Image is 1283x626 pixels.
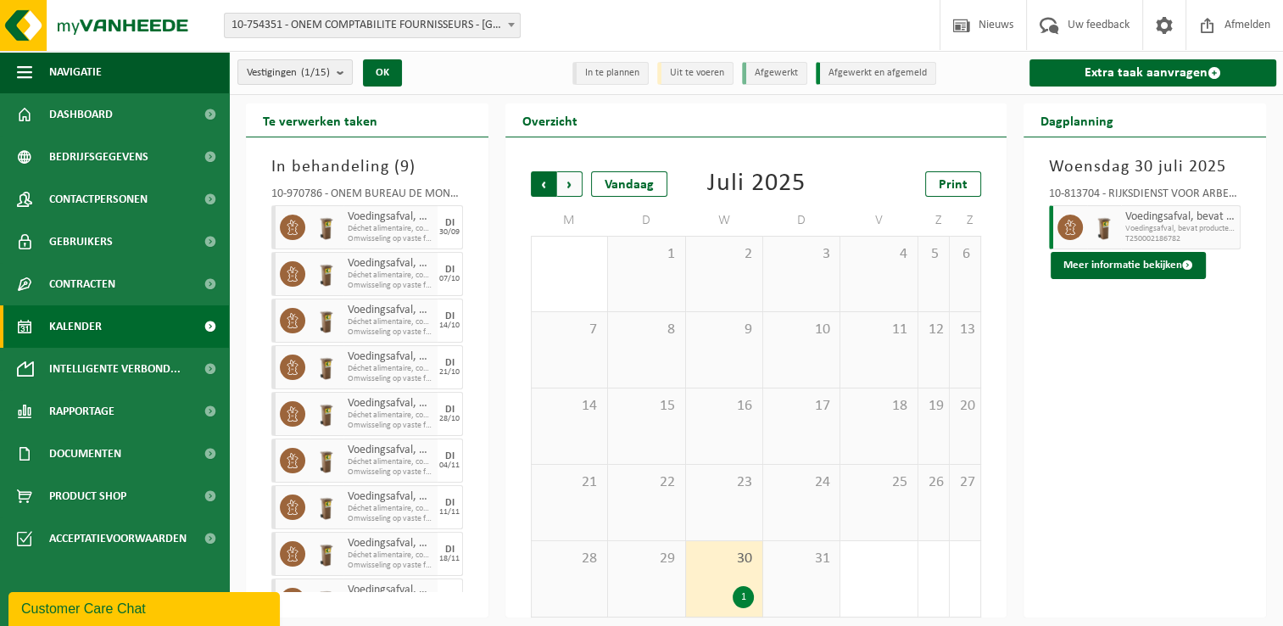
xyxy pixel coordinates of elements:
[772,245,831,264] span: 3
[348,281,433,291] span: Omwisseling op vaste frequentie (incl. verwerking)
[1091,215,1117,240] img: WB-0140-HPE-BN-01
[49,433,121,475] span: Documenten
[927,321,940,339] span: 12
[1125,224,1236,234] span: Voedingsafval, bevat producten van dierlijke oorsprong, onve
[49,93,113,136] span: Dashboard
[348,467,433,478] span: Omwisseling op vaste frequentie (incl. verwerking)
[439,508,460,517] div: 11/11
[49,136,148,178] span: Bedrijfsgegevens
[958,321,972,339] span: 13
[939,178,968,192] span: Print
[772,321,831,339] span: 10
[439,321,460,330] div: 14/10
[531,171,556,197] span: Vorige
[1125,234,1236,244] span: T250002186782
[49,517,187,560] span: Acceptatievoorwaarden
[271,188,463,205] div: 10-970786 - ONEM BUREAU DE MONS - [GEOGRAPHIC_DATA]
[849,245,908,264] span: 4
[840,205,918,236] td: V
[958,397,972,416] span: 20
[314,261,339,287] img: WB-0140-HPE-BN-01
[348,561,433,571] span: Omwisseling op vaste frequentie (incl. verwerking)
[363,59,402,87] button: OK
[439,461,460,470] div: 04/11
[348,457,433,467] span: Déchet alimentaire, contenant des produits d'origine animale
[616,550,676,568] span: 29
[439,415,460,423] div: 28/10
[348,210,433,224] span: Voedingsafval, bevat producten van dierlijke oorsprong, onverpakt, categorie 3
[348,584,433,597] span: Voedingsafval, bevat producten van dierlijke oorsprong, onverpakt, categorie 3
[439,275,460,283] div: 07/10
[657,62,734,85] li: Uit te voeren
[49,51,102,93] span: Navigatie
[445,498,455,508] div: DI
[246,103,394,137] h2: Te verwerken taken
[439,555,460,563] div: 18/11
[694,473,754,492] span: 23
[348,327,433,338] span: Omwisseling op vaste frequentie (incl. verwerking)
[348,397,433,411] span: Voedingsafval, bevat producten van dierlijke oorsprong, onverpakt, categorie 3
[348,317,433,327] span: Déchet alimentaire, contenant des produits d'origine animale
[8,589,283,626] iframe: chat widget
[445,218,455,228] div: DI
[540,321,599,339] span: 7
[616,245,676,264] span: 1
[918,205,950,236] td: Z
[49,221,113,263] span: Gebruikers
[348,374,433,384] span: Omwisseling op vaste frequentie (incl. verwerking)
[950,205,981,236] td: Z
[733,586,754,608] div: 1
[772,473,831,492] span: 24
[557,171,583,197] span: Volgende
[616,321,676,339] span: 8
[958,245,972,264] span: 6
[271,154,463,180] h3: In behandeling ( )
[348,350,433,364] span: Voedingsafval, bevat producten van dierlijke oorsprong, onverpakt, categorie 3
[686,205,763,236] td: W
[816,62,936,85] li: Afgewerkt en afgemeld
[439,228,460,237] div: 30/09
[445,265,455,275] div: DI
[314,401,339,427] img: WB-0140-HPE-BN-01
[348,444,433,457] span: Voedingsafval, bevat producten van dierlijke oorsprong, onverpakt, categorie 3
[348,551,433,561] span: Déchet alimentaire, contenant des produits d'origine animale
[348,411,433,421] span: Déchet alimentaire, contenant des produits d'origine animale
[445,545,455,555] div: DI
[445,311,455,321] div: DI
[772,397,831,416] span: 17
[742,62,807,85] li: Afgewerkt
[505,103,594,137] h2: Overzicht
[314,541,339,567] img: WB-0140-HPE-BN-01
[314,448,339,473] img: WB-0140-HPE-BN-01
[49,475,126,517] span: Product Shop
[572,62,649,85] li: In te plannen
[694,321,754,339] span: 9
[763,205,840,236] td: D
[772,550,831,568] span: 31
[707,171,806,197] div: Juli 2025
[348,537,433,551] span: Voedingsafval, bevat producten van dierlijke oorsprong, onverpakt, categorie 3
[849,473,908,492] span: 25
[540,473,599,492] span: 21
[400,159,410,176] span: 9
[49,348,181,390] span: Intelligente verbond...
[927,245,940,264] span: 5
[694,397,754,416] span: 16
[301,67,330,78] count: (1/15)
[540,397,599,416] span: 14
[1029,59,1276,87] a: Extra taak aanvragen
[225,14,520,37] span: 10-754351 - ONEM COMPTABILITE FOURNISSEURS - BRUXELLES
[49,390,114,433] span: Rapportage
[348,271,433,281] span: Déchet alimentaire, contenant des produits d'origine animale
[314,588,339,613] img: WB-0140-HPE-BN-01
[1051,252,1206,279] button: Meer informatie bekijken
[348,421,433,431] span: Omwisseling op vaste frequentie (incl. verwerking)
[314,355,339,380] img: WB-0140-HPE-BN-01
[925,171,981,197] a: Print
[1049,154,1241,180] h3: Woensdag 30 juli 2025
[348,304,433,317] span: Voedingsafval, bevat producten van dierlijke oorsprong, onverpakt, categorie 3
[616,397,676,416] span: 15
[616,473,676,492] span: 22
[49,305,102,348] span: Kalender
